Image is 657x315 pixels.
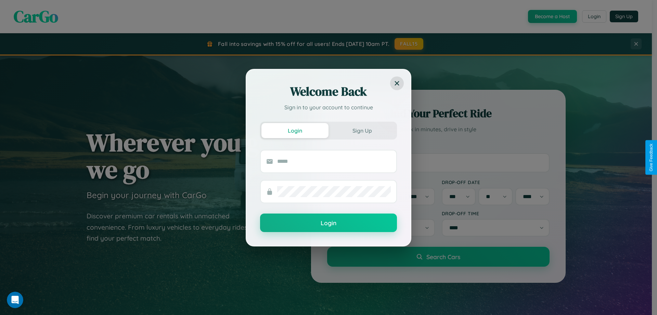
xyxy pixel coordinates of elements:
[649,144,654,171] div: Give Feedback
[7,292,23,308] iframe: Intercom live chat
[328,123,396,138] button: Sign Up
[260,214,397,232] button: Login
[261,123,328,138] button: Login
[260,103,397,111] p: Sign in to your account to continue
[260,83,397,100] h2: Welcome Back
